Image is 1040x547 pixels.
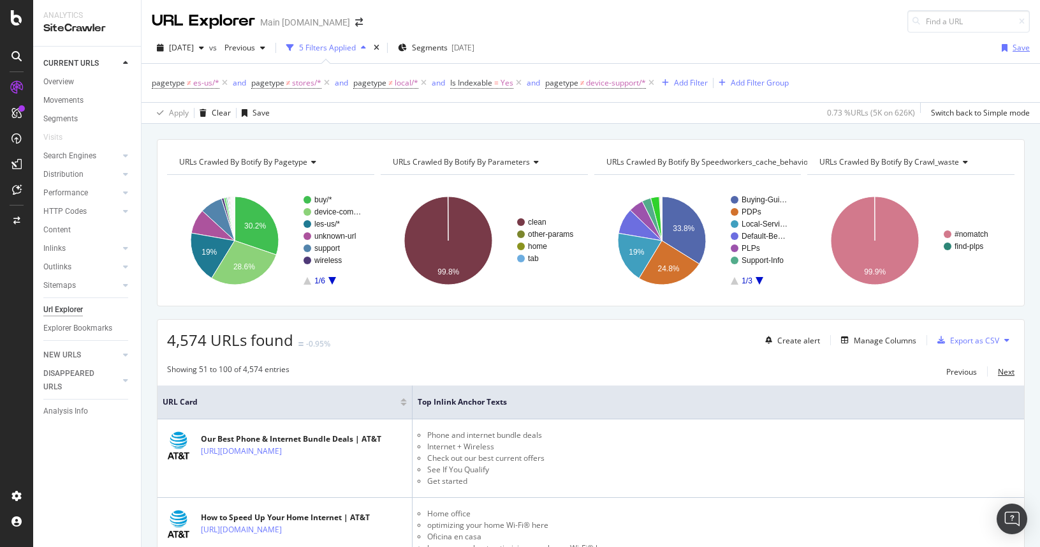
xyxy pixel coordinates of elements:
[167,364,289,379] div: Showing 51 to 100 of 4,574 entries
[201,433,381,445] div: Our Best Phone & Internet Bundle Deals | AT&T
[371,41,382,54] div: times
[807,185,1012,296] svg: A chart.
[594,185,799,296] svg: A chart.
[427,476,1019,487] li: Get started
[427,441,1019,453] li: Internet + Wireless
[657,75,708,91] button: Add Filter
[43,223,71,237] div: Content
[219,38,270,58] button: Previous
[163,396,397,408] span: URL Card
[43,279,119,292] a: Sitemaps
[946,366,977,377] div: Previous
[286,77,291,88] span: ≠
[169,107,189,118] div: Apply
[742,244,760,253] text: PLPs
[43,367,108,394] div: DISAPPEARED URLS
[43,10,131,21] div: Analytics
[43,260,119,274] a: Outlinks
[43,348,81,362] div: NEW URLS
[997,38,1030,58] button: Save
[177,152,363,172] h4: URLs Crawled By Botify By pagetype
[314,276,325,285] text: 1/6
[298,342,304,346] img: Equal
[201,523,282,536] a: [URL][DOMAIN_NAME]
[314,220,340,229] text: les-us/*
[412,42,448,53] span: Segments
[427,508,1019,520] li: Home office
[907,10,1030,33] input: Find a URL
[390,152,576,172] h4: URLs Crawled By Botify By parameters
[201,445,282,458] a: [URL][DOMAIN_NAME]
[1013,42,1030,53] div: Save
[219,42,255,53] span: Previous
[817,152,1003,172] h4: URLs Crawled By Botify By crawl_waste
[742,207,761,216] text: PDPs
[43,131,75,144] a: Visits
[427,520,1019,531] li: optimizing your home Wi-Fi® here
[299,42,356,53] div: 5 Filters Applied
[43,303,132,317] a: Url Explorer
[545,77,578,88] span: pagetype
[997,504,1027,534] div: Open Intercom Messenger
[314,195,332,204] text: buy/*
[43,279,76,292] div: Sitemaps
[946,364,977,379] button: Previous
[244,221,266,230] text: 30.2%
[152,77,185,88] span: pagetype
[742,195,787,204] text: Buying-Gui…
[388,77,393,88] span: ≠
[152,38,209,58] button: [DATE]
[314,232,356,241] text: unknown-url
[260,16,350,29] div: Main [DOMAIN_NAME]
[152,10,255,32] div: URL Explorer
[314,244,341,253] text: support
[163,508,194,540] img: main image
[43,112,78,126] div: Segments
[932,330,999,350] button: Export as CSV
[393,156,530,167] span: URLs Crawled By Botify By parameters
[43,75,132,89] a: Overview
[494,77,499,88] span: =
[43,94,132,107] a: Movements
[43,242,66,255] div: Inlinks
[335,77,348,88] div: and
[777,335,820,346] div: Create alert
[167,185,372,296] svg: A chart.
[731,77,789,88] div: Add Filter Group
[836,333,916,348] button: Manage Columns
[314,207,361,216] text: device-com…
[179,156,307,167] span: URLs Crawled By Botify By pagetype
[43,303,83,317] div: Url Explorer
[998,364,1014,379] button: Next
[43,260,71,274] div: Outlinks
[167,329,293,350] span: 4,574 URLs found
[43,149,119,163] a: Search Engines
[742,276,752,285] text: 1/3
[212,107,231,118] div: Clear
[427,464,1019,476] li: See If You Qualify
[714,75,789,91] button: Add Filter Group
[528,254,539,263] text: tab
[353,77,386,88] span: pagetype
[393,38,480,58] button: Segments[DATE]
[314,256,342,265] text: wireless
[604,152,834,172] h4: URLs Crawled By Botify By speedworkers_cache_behaviors
[193,74,219,92] span: es-us/*
[819,156,959,167] span: URLs Crawled By Botify By crawl_waste
[253,107,270,118] div: Save
[528,230,573,239] text: other-params
[355,18,363,27] div: arrow-right-arrow-left
[427,430,1019,441] li: Phone and internet bundle deals
[395,74,418,92] span: local/*
[998,366,1014,377] div: Next
[306,338,330,349] div: -0.95%
[43,168,84,181] div: Distribution
[43,223,132,237] a: Content
[527,77,540,89] button: and
[292,74,321,92] span: stores/*
[381,185,585,296] svg: A chart.
[43,348,119,362] a: NEW URLS
[451,42,474,53] div: [DATE]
